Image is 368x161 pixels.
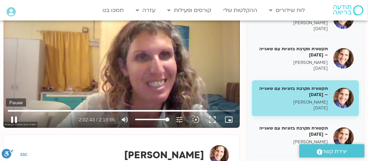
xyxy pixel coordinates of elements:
[257,125,328,137] h5: תקשורת מקרבת בזוגיות עם שאנייה – [DATE]
[257,139,328,145] p: [PERSON_NAME]
[323,147,347,156] span: יצירת קשר
[333,48,354,69] img: תקשורת מקרבת בזוגיות עם שאנייה – 27/05/25
[333,88,354,108] img: תקשורת מקרבת בזוגיות עם שאנייה – 03/06/25
[257,26,328,32] p: [DATE]
[99,4,127,17] a: תמכו בנו
[132,4,159,17] a: עזרה
[257,66,328,71] p: [DATE]
[333,128,354,148] img: תקשורת מקרבת בזוגיות עם שאנייה – 10/06/25
[257,85,328,98] h5: תקשורת מקרבת בזוגיות עם שאנייה – [DATE]
[266,4,309,17] a: לוח שידורים
[257,145,328,151] p: [DATE]
[257,99,328,105] p: [PERSON_NAME]
[164,4,215,17] a: קורסים ופעילות
[257,105,328,111] p: [DATE]
[220,4,261,17] a: ההקלטות שלי
[257,60,328,66] p: [PERSON_NAME]
[299,144,365,158] a: יצירת קשר
[333,5,364,15] img: תודעה בריאה
[257,46,328,58] h5: תקשורת מקרבת בזוגיות עם שאנייה – [DATE]
[257,20,328,26] p: [PERSON_NAME]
